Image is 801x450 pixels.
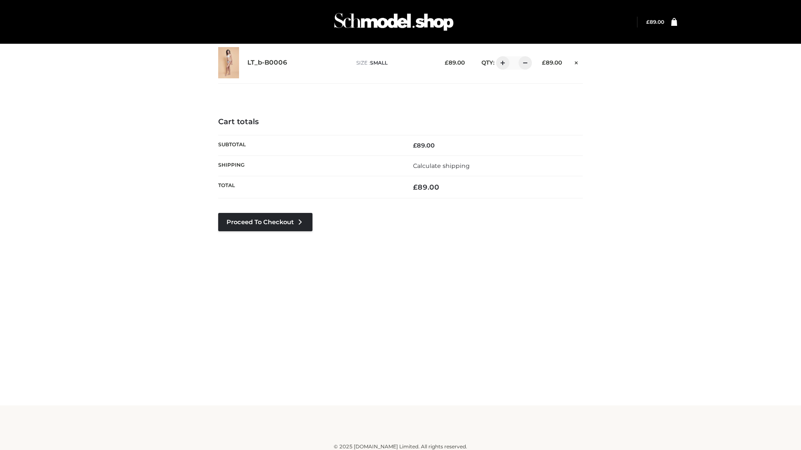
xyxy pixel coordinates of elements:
th: Total [218,176,400,198]
a: Proceed to Checkout [218,213,312,231]
span: £ [445,59,448,66]
img: Schmodel Admin 964 [331,5,456,38]
a: Calculate shipping [413,162,470,170]
bdi: 89.00 [445,59,465,66]
bdi: 89.00 [646,19,664,25]
bdi: 89.00 [413,142,435,149]
span: SMALL [370,60,388,66]
p: size : [356,59,432,67]
span: £ [413,142,417,149]
div: QTY: [473,56,529,70]
h4: Cart totals [218,117,583,127]
bdi: 89.00 [413,183,439,191]
span: £ [542,59,546,66]
bdi: 89.00 [542,59,562,66]
th: Subtotal [218,135,400,155]
a: £89.00 [646,19,664,25]
a: LT_b-B0006 [247,59,287,67]
a: Remove this item [570,56,583,67]
th: Shipping [218,155,400,176]
span: £ [413,183,418,191]
span: £ [646,19,650,25]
